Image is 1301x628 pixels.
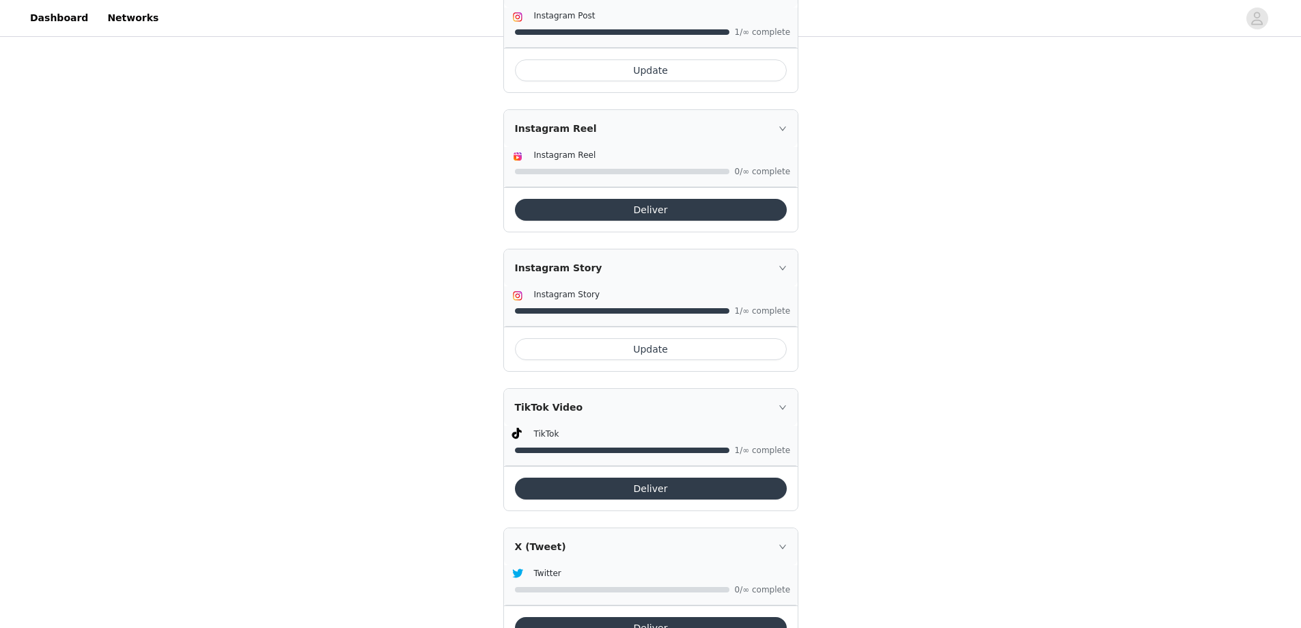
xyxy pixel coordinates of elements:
[534,11,596,21] span: Instagram Post
[504,110,798,147] div: icon: rightInstagram Reel
[515,199,787,221] button: Deliver
[534,569,561,578] span: Twitter
[22,3,96,33] a: Dashboard
[735,28,789,36] span: 1/∞ complete
[99,3,167,33] a: Networks
[515,478,787,500] button: Deliver
[779,124,787,133] i: icon: right
[515,338,787,360] button: Update
[735,167,789,176] span: 0/∞ complete
[504,249,798,286] div: icon: rightInstagram Story
[735,586,789,594] span: 0/∞ complete
[504,389,798,426] div: icon: rightTikTok Video
[534,290,600,299] span: Instagram Story
[779,264,787,272] i: icon: right
[512,12,523,23] img: Instagram Icon
[512,290,523,301] img: Instagram Icon
[504,528,798,565] div: icon: rightX (Tweet)
[512,151,523,162] img: Instagram Reels Icon
[779,403,787,411] i: icon: right
[735,307,789,315] span: 1/∞ complete
[534,150,596,160] span: Instagram Reel
[1250,8,1263,29] div: avatar
[735,446,789,454] span: 1/∞ complete
[534,429,559,439] span: TikTok
[779,543,787,551] i: icon: right
[515,59,787,81] button: Update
